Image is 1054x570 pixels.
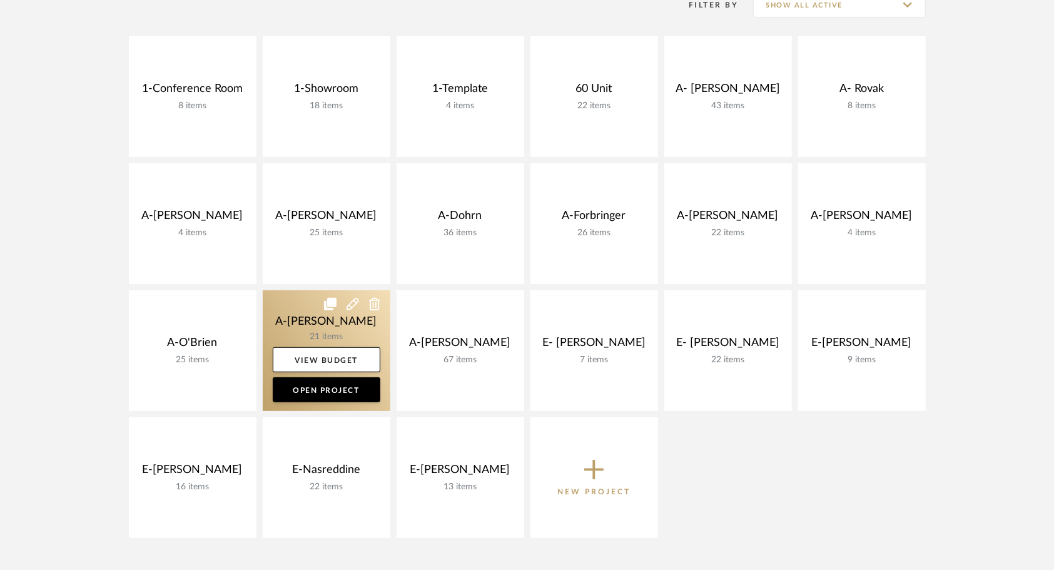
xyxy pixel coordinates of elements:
div: 16 items [139,482,246,492]
div: A-[PERSON_NAME] [674,209,782,228]
div: 4 items [139,228,246,238]
div: 1-Template [407,82,514,101]
div: A- [PERSON_NAME] [674,82,782,101]
div: 22 items [674,355,782,365]
div: 7 items [540,355,648,365]
div: E-Nasreddine [273,463,380,482]
div: E- [PERSON_NAME] [540,336,648,355]
div: 22 items [540,101,648,111]
div: 18 items [273,101,380,111]
button: New Project [530,417,658,538]
div: E- [PERSON_NAME] [674,336,782,355]
div: 22 items [674,228,782,238]
div: A-[PERSON_NAME] [273,209,380,228]
div: 25 items [273,228,380,238]
div: A-O'Brien [139,336,246,355]
div: A-[PERSON_NAME] [407,336,514,355]
div: E-[PERSON_NAME] [139,463,246,482]
a: View Budget [273,347,380,372]
div: E-[PERSON_NAME] [808,336,916,355]
div: A-[PERSON_NAME] [808,209,916,228]
div: A-[PERSON_NAME] [139,209,246,228]
div: 67 items [407,355,514,365]
div: 22 items [273,482,380,492]
div: 25 items [139,355,246,365]
div: 9 items [808,355,916,365]
div: 4 items [808,228,916,238]
div: 1-Conference Room [139,82,246,101]
div: 43 items [674,101,782,111]
div: 26 items [540,228,648,238]
div: A- Rovak [808,82,916,101]
div: 13 items [407,482,514,492]
div: E-[PERSON_NAME] [407,463,514,482]
div: A-Forbringer [540,209,648,228]
div: 36 items [407,228,514,238]
div: 8 items [139,101,246,111]
div: 60 Unit [540,82,648,101]
div: 4 items [407,101,514,111]
a: Open Project [273,377,380,402]
div: 1-Showroom [273,82,380,101]
div: 8 items [808,101,916,111]
div: A-Dohrn [407,209,514,228]
p: New Project [557,486,631,498]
